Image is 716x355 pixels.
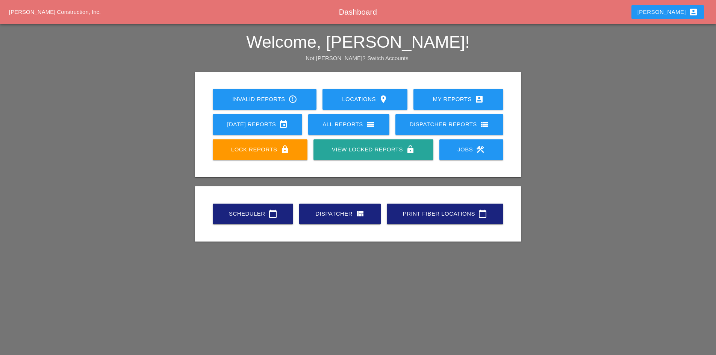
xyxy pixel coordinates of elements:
[225,120,290,129] div: [DATE] Reports
[213,139,307,160] a: Lock Reports
[311,209,369,218] div: Dispatcher
[225,145,295,154] div: Lock Reports
[407,120,491,129] div: Dispatcher Reports
[339,8,377,16] span: Dashboard
[425,95,491,104] div: My Reports
[213,204,293,224] a: Scheduler
[413,89,503,110] a: My Reports
[213,114,302,135] a: [DATE] Reports
[387,204,503,224] a: Print Fiber Locations
[288,95,297,104] i: error_outline
[439,139,503,160] a: Jobs
[279,120,288,129] i: event
[379,95,388,104] i: location_on
[451,145,491,154] div: Jobs
[322,89,407,110] a: Locations
[406,145,415,154] i: lock
[9,9,101,15] a: [PERSON_NAME] Construction, Inc.
[395,114,503,135] a: Dispatcher Reports
[368,55,409,61] a: Switch Accounts
[631,5,704,19] button: [PERSON_NAME]
[308,114,389,135] a: All Reports
[480,120,489,129] i: view_list
[320,120,377,129] div: All Reports
[356,209,365,218] i: view_quilt
[313,139,433,160] a: View Locked Reports
[268,209,277,218] i: calendar_today
[280,145,289,154] i: lock
[306,55,365,61] span: Not [PERSON_NAME]?
[399,209,491,218] div: Print Fiber Locations
[225,95,304,104] div: Invalid Reports
[478,209,487,218] i: calendar_today
[689,8,698,17] i: account_box
[366,120,375,129] i: view_list
[637,8,698,17] div: [PERSON_NAME]
[325,145,421,154] div: View Locked Reports
[335,95,395,104] div: Locations
[225,209,281,218] div: Scheduler
[213,89,316,110] a: Invalid Reports
[476,145,485,154] i: construction
[475,95,484,104] i: account_box
[299,204,381,224] a: Dispatcher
